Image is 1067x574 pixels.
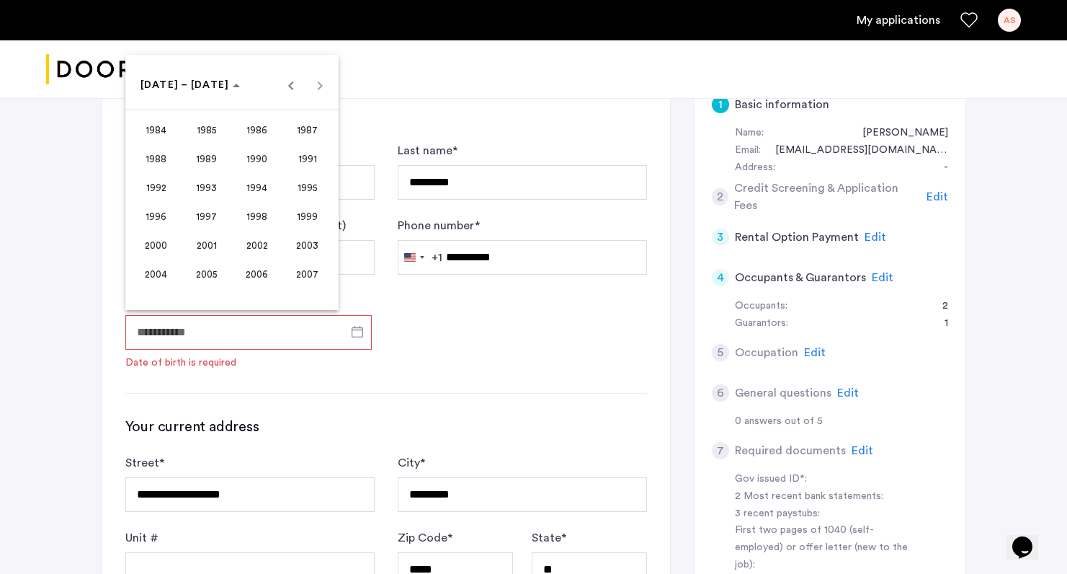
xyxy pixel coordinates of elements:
[182,202,232,231] button: 1997
[232,115,282,144] button: 1986
[135,72,246,98] button: Choose date
[131,144,182,173] button: 1988
[282,144,333,173] button: 1991
[182,144,232,173] button: 1989
[232,231,282,260] button: 2002
[234,117,280,143] span: 1986
[133,232,179,258] span: 2000
[234,232,280,258] span: 2002
[131,173,182,202] button: 1992
[282,260,333,288] button: 2007
[133,117,179,143] span: 1984
[234,175,280,200] span: 1994
[232,202,282,231] button: 1998
[285,117,330,143] span: 1987
[182,173,232,202] button: 1993
[182,231,232,260] button: 2001
[131,115,182,144] button: 1984
[232,173,282,202] button: 1994
[182,115,232,144] button: 1985
[184,203,229,229] span: 1997
[133,175,179,200] span: 1992
[184,261,229,287] span: 2005
[285,146,330,172] span: 1991
[182,260,232,288] button: 2005
[184,175,229,200] span: 1993
[282,231,333,260] button: 2003
[285,232,330,258] span: 2003
[234,261,280,287] span: 2006
[1006,516,1053,560] iframe: chat widget
[184,232,229,258] span: 2001
[232,144,282,173] button: 1990
[285,203,330,229] span: 1999
[282,115,333,144] button: 1987
[234,203,280,229] span: 1998
[184,117,229,143] span: 1985
[282,173,333,202] button: 1995
[285,175,330,200] span: 1995
[184,146,229,172] span: 1989
[285,261,330,287] span: 2007
[131,231,182,260] button: 2000
[131,260,182,288] button: 2004
[140,80,230,90] span: [DATE] – [DATE]
[133,146,179,172] span: 1988
[133,261,179,287] span: 2004
[277,71,305,100] button: Previous 24 years
[133,203,179,229] span: 1996
[232,260,282,288] button: 2006
[282,202,333,231] button: 1999
[234,146,280,172] span: 1990
[131,202,182,231] button: 1996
